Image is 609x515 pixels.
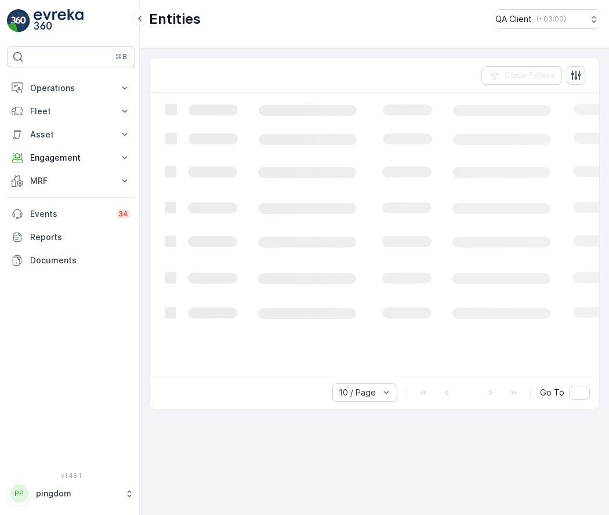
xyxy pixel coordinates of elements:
[115,52,127,61] p: ⌘B
[540,387,564,398] span: Go To
[30,106,112,117] p: Fleet
[7,100,135,123] button: Fleet
[149,10,201,28] p: Entities
[30,255,130,266] p: Documents
[30,82,112,94] p: Operations
[10,484,28,503] div: PP
[7,169,135,193] button: MRF
[34,9,84,32] img: logo_light-DOdMpM7g.png
[30,152,112,164] p: Engagement
[30,208,109,220] p: Events
[7,202,135,226] a: Events34
[7,481,135,506] button: PPpingdom
[7,249,135,272] a: Documents
[30,231,130,243] p: Reports
[7,472,135,479] span: v 1.48.1
[495,9,600,29] button: QA Client(+03:00)
[505,70,555,81] p: Clear Filters
[30,175,112,187] p: MRF
[118,209,128,219] p: 34
[36,488,119,499] p: pingdom
[7,123,135,146] button: Asset
[481,66,562,85] button: Clear Filters
[30,129,112,140] p: Asset
[495,13,532,25] p: QA Client
[7,9,30,32] img: logo
[536,14,566,24] p: ( +03:00 )
[7,77,135,100] button: Operations
[7,146,135,169] button: Engagement
[7,226,135,249] a: Reports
